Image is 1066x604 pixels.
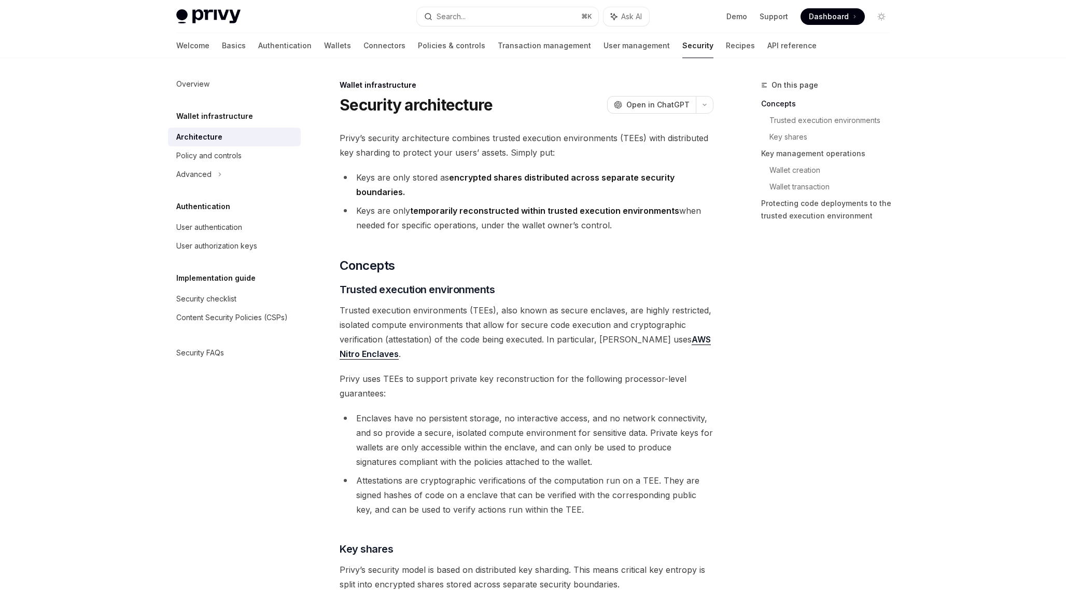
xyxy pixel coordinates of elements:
a: Wallets [324,33,351,58]
li: Enclaves have no persistent storage, no interactive access, and no network connectivity, and so p... [340,411,713,469]
span: Key shares [340,542,393,556]
a: Support [760,11,788,22]
div: Search... [437,10,466,23]
div: User authentication [176,221,242,234]
a: Architecture [168,128,301,146]
h5: Implementation guide [176,272,256,284]
button: Open in ChatGPT [607,96,696,114]
div: Architecture [176,131,222,143]
a: Dashboard [801,8,865,25]
a: Key management operations [761,145,898,162]
a: User authorization keys [168,237,301,255]
a: Demo [726,11,747,22]
a: Policy and controls [168,146,301,165]
span: ⌘ K [581,12,592,21]
a: User authentication [168,218,301,237]
h5: Wallet infrastructure [176,110,253,122]
a: Security FAQs [168,344,301,362]
a: Transaction management [498,33,591,58]
a: Protecting code deployments to the trusted execution environment [761,195,898,224]
span: Trusted execution environments (TEEs), also known as secure enclaves, are highly restricted, isol... [340,303,713,361]
a: API reference [767,33,817,58]
span: Privy’s security architecture combines trusted execution environments (TEEs) with distributed key... [340,131,713,160]
a: Welcome [176,33,209,58]
a: Security checklist [168,290,301,308]
a: Basics [222,33,246,58]
span: Privy’s security model is based on distributed key sharding. This means critical key entropy is s... [340,562,713,592]
button: Toggle dark mode [873,8,890,25]
a: Concepts [761,95,898,112]
strong: temporarily reconstructed within trusted execution environments [410,205,679,216]
a: Content Security Policies (CSPs) [168,308,301,327]
li: Keys are only when needed for specific operations, under the wallet owner’s control. [340,203,713,232]
div: Overview [176,78,209,90]
a: Wallet transaction [769,179,898,195]
button: Ask AI [604,7,649,26]
a: Key shares [769,129,898,145]
div: Policy and controls [176,149,242,162]
strong: encrypted shares distributed across separate security boundaries. [356,172,675,197]
a: Authentication [258,33,312,58]
a: Security [682,33,713,58]
span: Ask AI [621,11,642,22]
div: Wallet infrastructure [340,80,713,90]
a: Overview [168,75,301,93]
span: Open in ChatGPT [626,100,690,110]
li: Attestations are cryptographic verifications of the computation run on a TEE. They are signed has... [340,473,713,517]
a: Connectors [363,33,405,58]
span: Privy uses TEEs to support private key reconstruction for the following processor-level guarantees: [340,372,713,401]
div: Advanced [176,168,212,181]
a: Policies & controls [418,33,485,58]
h1: Security architecture [340,95,493,114]
div: Content Security Policies (CSPs) [176,311,288,324]
span: Dashboard [809,11,849,22]
span: Trusted execution environments [340,282,495,297]
a: Trusted execution environments [769,112,898,129]
a: Wallet creation [769,162,898,179]
span: On this page [772,79,818,91]
h5: Authentication [176,200,230,213]
div: Security checklist [176,293,236,305]
img: light logo [176,9,241,24]
a: User management [604,33,670,58]
div: User authorization keys [176,240,257,252]
a: Recipes [726,33,755,58]
span: Concepts [340,257,395,274]
li: Keys are only stored as [340,170,713,199]
div: Security FAQs [176,347,224,359]
button: Search...⌘K [417,7,598,26]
